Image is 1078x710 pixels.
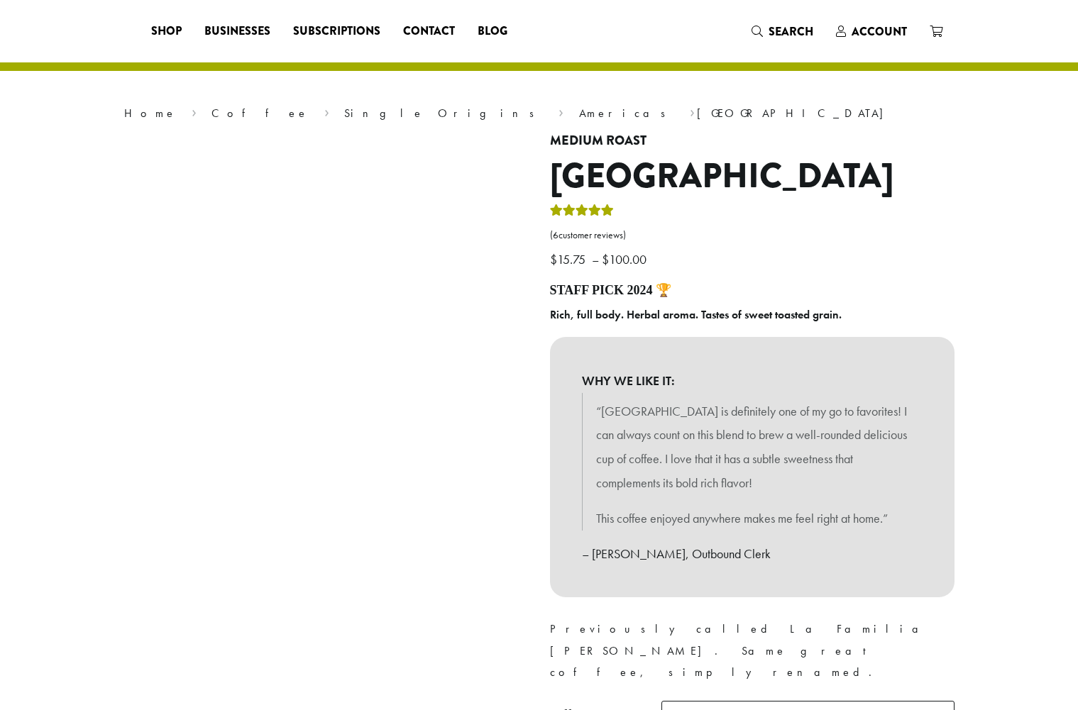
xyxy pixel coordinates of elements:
[602,251,650,267] bdi: 100.00
[559,100,563,122] span: ›
[344,106,544,121] a: Single Origins
[324,100,329,122] span: ›
[550,283,955,299] h4: STAFF PICK 2024 🏆
[124,106,177,121] a: Home
[211,106,309,121] a: Coffee
[740,20,825,43] a: Search
[592,251,599,267] span: –
[690,100,695,122] span: ›
[403,23,455,40] span: Contact
[582,542,923,566] p: – [PERSON_NAME], Outbound Clerk
[151,23,182,40] span: Shop
[550,307,842,322] b: Rich, full body. Herbal aroma. Tastes of sweet toasted grain.
[596,399,908,495] p: “[GEOGRAPHIC_DATA] is definitely one of my go to favorites! I can always count on this blend to b...
[582,369,923,393] b: WHY WE LIKE IT:
[550,251,557,267] span: $
[553,229,559,241] span: 6
[293,23,380,40] span: Subscriptions
[579,106,675,121] a: Americas
[596,506,908,531] p: This coffee enjoyed anywhere makes me feel right at home.”
[192,100,197,122] span: ›
[478,23,507,40] span: Blog
[550,156,955,197] h1: [GEOGRAPHIC_DATA]
[140,20,193,43] a: Shop
[550,202,614,223] div: Rated 4.83 out of 5
[550,133,955,149] h4: Medium Roast
[769,23,813,40] span: Search
[852,23,907,40] span: Account
[550,619,955,682] p: Previously called La Familia [PERSON_NAME]. Same great coffee, simply renamed.
[550,228,955,243] a: (6customer reviews)
[204,23,270,40] span: Businesses
[124,105,955,122] nav: Breadcrumb
[602,251,609,267] span: $
[550,251,589,267] bdi: 15.75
